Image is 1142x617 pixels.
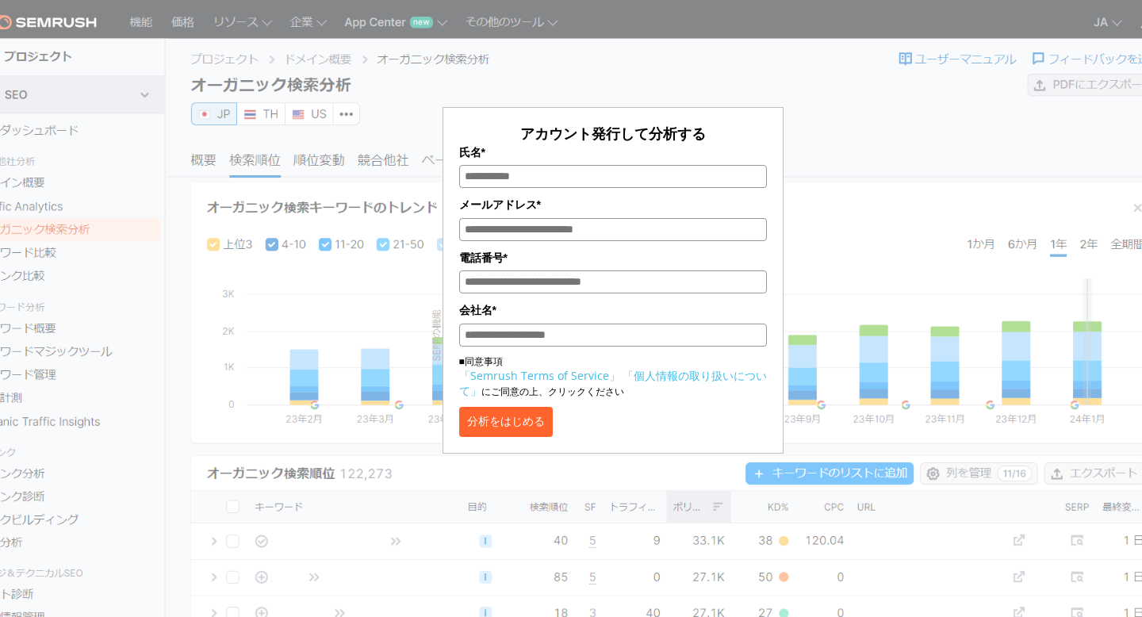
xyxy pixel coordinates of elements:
[520,124,706,143] span: アカウント発行して分析する
[459,368,767,398] a: 「個人情報の取り扱いについて」
[459,354,767,399] p: ■同意事項 にご同意の上、クリックください
[459,407,553,437] button: 分析をはじめる
[459,249,767,266] label: 電話番号*
[459,368,620,383] a: 「Semrush Terms of Service」
[459,196,767,213] label: メールアドレス*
